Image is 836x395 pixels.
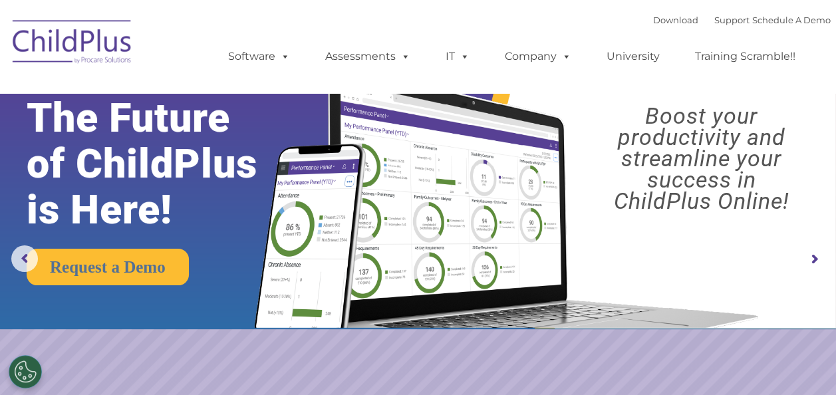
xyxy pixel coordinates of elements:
a: Schedule A Demo [752,15,831,25]
a: Request a Demo [27,249,189,285]
a: University [593,43,673,70]
a: Support [714,15,750,25]
button: Cookies Settings [9,355,42,388]
a: Assessments [312,43,424,70]
span: Phone number [185,142,241,152]
rs-layer: The Future of ChildPlus is Here! [27,95,293,233]
a: Download [653,15,698,25]
a: Company [491,43,585,70]
img: ChildPlus by Procare Solutions [6,11,139,77]
a: IT [432,43,483,70]
a: Software [215,43,303,70]
a: Training Scramble!! [682,43,809,70]
font: | [653,15,831,25]
rs-layer: Boost your productivity and streamline your success in ChildPlus Online! [577,105,825,211]
span: Last name [185,88,225,98]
